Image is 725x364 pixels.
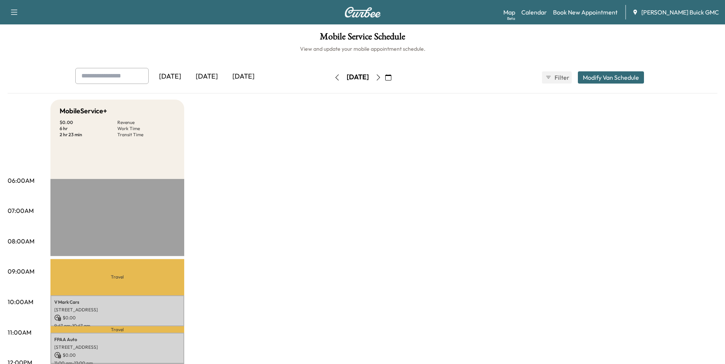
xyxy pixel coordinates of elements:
p: $ 0.00 [54,352,180,359]
div: Beta [507,16,515,21]
p: Travel [50,259,184,296]
p: Transit Time [117,132,175,138]
div: [DATE] [188,68,225,85]
button: Filter [542,71,572,84]
p: $ 0.00 [60,119,117,126]
p: V Mark Cars [54,299,180,305]
p: 07:00AM [8,206,34,215]
div: [DATE] [225,68,262,85]
p: 11:00AM [8,328,31,337]
p: 08:00AM [8,237,34,246]
h6: View and update your mobile appointment schedule. [8,45,717,53]
span: Filter [555,73,568,82]
p: 9:47 am - 10:47 am [54,323,180,329]
div: [DATE] [347,72,369,82]
p: $ 0.00 [54,314,180,321]
p: FPAA Auto [54,337,180,343]
p: 06:00AM [8,176,34,185]
span: [PERSON_NAME] Buick GMC [641,8,719,17]
p: 2 hr 23 min [60,132,117,138]
p: 6 hr [60,126,117,132]
div: [DATE] [152,68,188,85]
p: [STREET_ADDRESS] [54,307,180,313]
a: Book New Appointment [553,8,618,17]
p: 10:00AM [8,297,33,306]
a: Calendar [521,8,547,17]
p: [STREET_ADDRESS] [54,344,180,350]
img: Curbee Logo [344,7,381,18]
h5: MobileService+ [60,106,107,116]
p: Work Time [117,126,175,132]
h1: Mobile Service Schedule [8,32,717,45]
a: MapBeta [503,8,515,17]
p: 09:00AM [8,267,34,276]
button: Modify Van Schedule [578,71,644,84]
p: Revenue [117,119,175,126]
p: Travel [50,326,184,333]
